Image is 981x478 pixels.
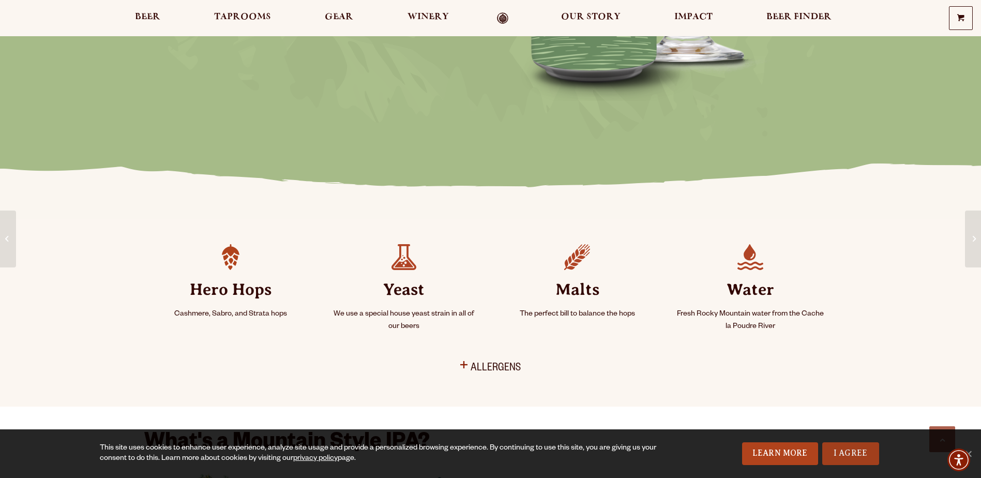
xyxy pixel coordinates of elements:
a: Our Story [554,12,627,24]
span: Allergens [471,361,521,378]
a: Odell Home [484,12,522,24]
span: Taprooms [214,13,271,21]
a: I Agree [822,442,879,465]
a: Gear [318,12,360,24]
span: Winery [408,13,449,21]
button: Allergens [460,361,521,378]
span: Gear [325,13,353,21]
strong: Hero Hops [157,270,305,308]
a: Taprooms [207,12,278,24]
a: Learn More [742,442,818,465]
a: Impact [668,12,719,24]
p: The perfect bill to balance the hops [503,308,652,321]
span: Our Story [561,13,621,21]
div: This site uses cookies to enhance user experience, analyze site usage and provide a personalized ... [100,443,657,464]
strong: Malts [503,270,652,308]
a: Beer Finder [760,12,838,24]
p: We use a special house yeast strain in all of our beers [330,308,478,333]
a: Winery [401,12,456,24]
a: privacy policy [293,455,338,463]
span: Impact [674,13,713,21]
p: Cashmere, Sabro, and Strata hops [157,308,305,321]
div: Accessibility Menu [947,449,970,471]
span: Beer [135,13,160,21]
p: Fresh Rocky Mountain water from the Cache la Poudre River [676,308,825,333]
strong: Yeast [330,270,478,308]
a: Scroll to top [929,426,955,452]
span: Beer Finder [766,13,832,21]
strong: Water [676,270,825,308]
a: Beer [128,12,167,24]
